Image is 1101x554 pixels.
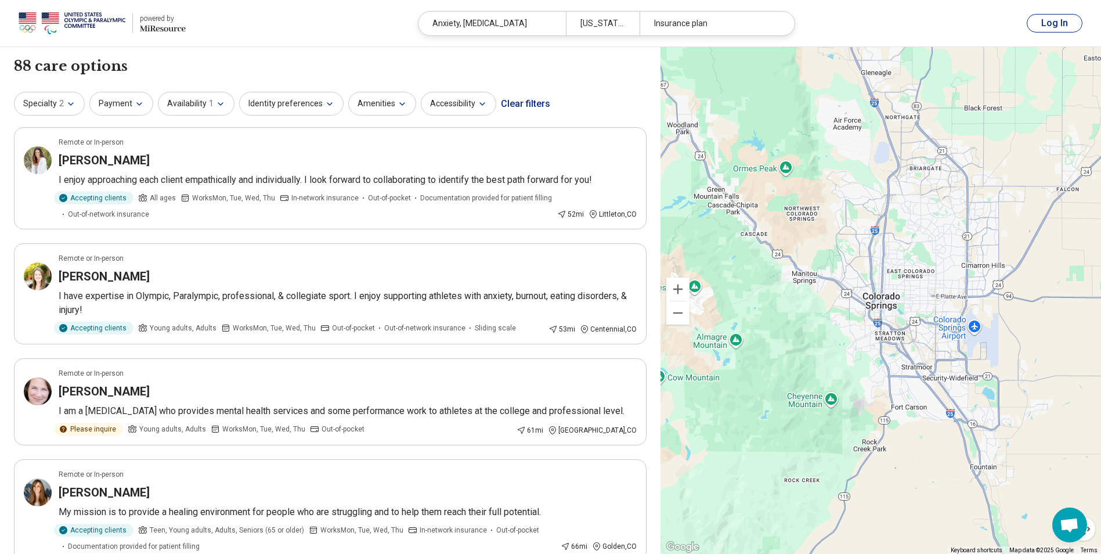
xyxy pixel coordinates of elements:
[54,192,133,204] div: Accepting clients
[222,424,305,434] span: Works Mon, Tue, Wed, Thu
[592,541,637,552] div: Golden , CO
[1009,547,1074,553] span: Map data ©2025 Google
[89,92,153,116] button: Payment
[1027,14,1082,33] button: Log In
[150,323,216,333] span: Young adults, Adults
[59,268,150,285] h3: [PERSON_NAME]
[475,323,516,333] span: Sliding scale
[548,324,575,334] div: 53 mi
[19,9,186,37] a: USOPCpowered by
[59,253,124,264] p: Remote or In-person
[59,469,124,480] p: Remote or In-person
[548,425,637,436] div: [GEOGRAPHIC_DATA] , CO
[150,193,176,203] span: All ages
[420,193,552,203] span: Documentation provided for patient filling
[517,425,543,436] div: 61 mi
[150,525,304,535] span: Teen, Young adults, Adults, Seniors (65 or older)
[291,193,359,203] span: In-network insurance
[158,92,234,116] button: Availability1
[54,423,123,436] div: Please inquire
[320,525,403,535] span: Works Mon, Tue, Wed, Thu
[561,541,587,552] div: 66 mi
[209,98,214,110] span: 1
[1052,508,1087,542] div: Open chat
[332,323,375,333] span: Out-of-pocket
[59,289,637,317] p: I have expertise in Olympic, Paralympic, professional, & collegiate sport. I enjoy supporting ath...
[140,13,186,24] div: powered by
[233,323,316,333] span: Works Mon, Tue, Wed, Thu
[59,173,637,187] p: I enjoy approaching each client empathically and individually. I look forward to collaborating to...
[14,56,128,76] h1: 88 care options
[580,324,637,334] div: Centennial , CO
[496,525,539,535] span: Out-of-pocket
[59,137,124,148] p: Remote or In-person
[54,524,133,537] div: Accepting clients
[368,193,411,203] span: Out-of-pocket
[59,368,124,379] p: Remote or In-person
[68,541,200,552] span: Documentation provided for patient filling
[348,92,416,116] button: Amenities
[420,525,487,535] span: In-network insurance
[666,301,690,325] button: Zoom out
[59,484,150,501] h3: [PERSON_NAME]
[501,90,550,118] div: Clear filters
[589,209,637,220] div: Littleton , CO
[59,383,150,400] h3: [PERSON_NAME]
[1081,547,1098,553] a: Terms (opens in new tab)
[54,322,133,334] div: Accepting clients
[14,92,85,116] button: Specialty2
[59,505,637,519] p: My mission is to provide a healing environment for people who are struggling and to help them rea...
[239,92,344,116] button: Identity preferences
[68,209,149,220] span: Out-of-network insurance
[421,92,496,116] button: Accessibility
[139,424,206,434] span: Young adults, Adults
[557,209,584,220] div: 52 mi
[59,152,150,168] h3: [PERSON_NAME]
[59,404,637,418] p: I am a [MEDICAL_DATA] who provides mental health services and some performance work to athletes a...
[192,193,275,203] span: Works Mon, Tue, Wed, Thu
[59,98,64,110] span: 2
[640,12,787,35] div: Insurance plan
[322,424,364,434] span: Out-of-pocket
[384,323,465,333] span: Out-of-network insurance
[19,9,125,37] img: USOPC
[418,12,566,35] div: Anxiety, [MEDICAL_DATA]
[666,278,690,301] button: Zoom in
[566,12,640,35] div: [US_STATE][GEOGRAPHIC_DATA], [GEOGRAPHIC_DATA]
